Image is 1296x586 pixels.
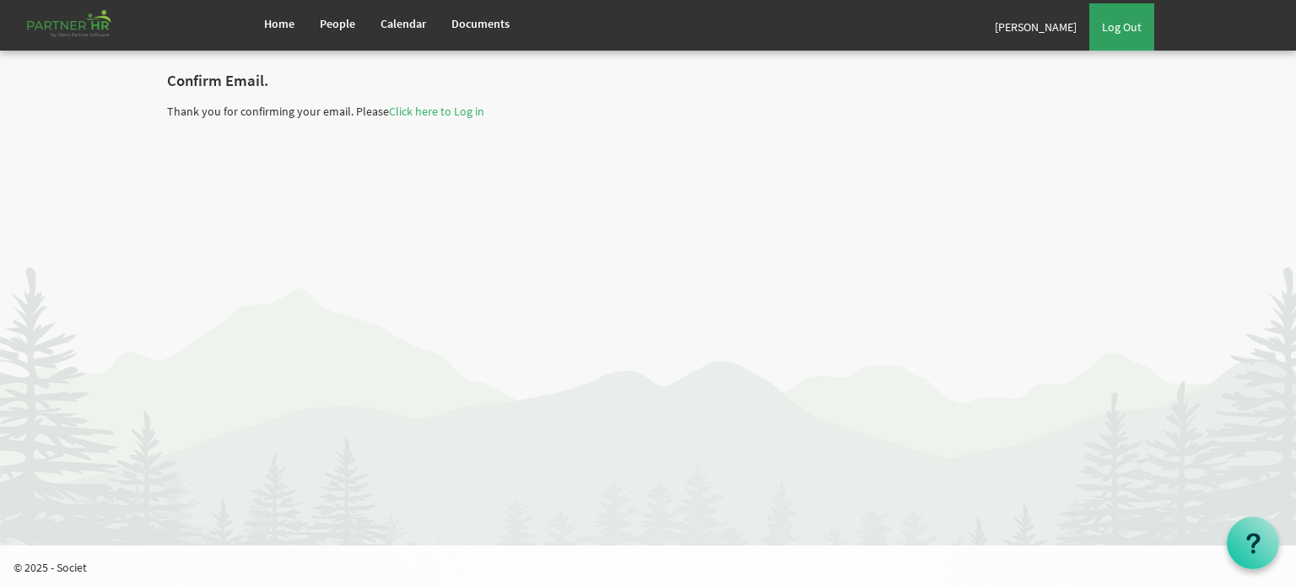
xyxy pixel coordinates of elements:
h2: Confirm Email. [167,73,1129,90]
p: Thank you for confirming your email. Please [167,103,1129,120]
span: Calendar [381,16,426,31]
span: Documents [451,16,510,31]
a: Log Out [1089,3,1154,51]
a: Click here to Log in [389,104,484,119]
span: Home [264,16,294,31]
p: © 2025 - Societ [13,559,1296,576]
a: [PERSON_NAME] [982,3,1089,51]
span: People [320,16,355,31]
